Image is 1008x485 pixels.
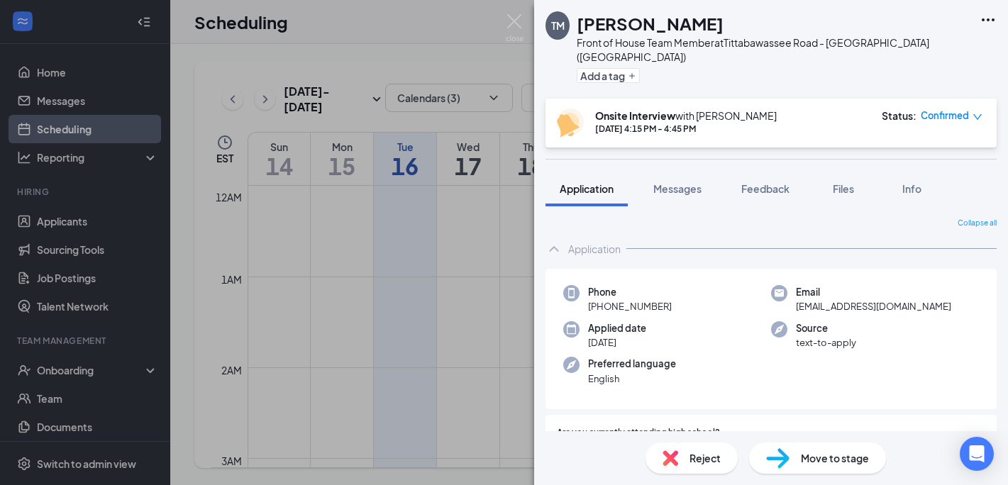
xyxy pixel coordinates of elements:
span: [PHONE_NUMBER] [588,299,672,313]
span: Move to stage [801,450,869,466]
div: [DATE] 4:15 PM - 4:45 PM [595,123,777,135]
span: Are you currently attending high school? [557,426,720,440]
span: Info [902,182,921,195]
span: [EMAIL_ADDRESS][DOMAIN_NAME] [796,299,951,313]
span: Email [796,285,951,299]
span: Applied date [588,321,646,335]
div: TM [551,18,565,33]
h1: [PERSON_NAME] [577,11,724,35]
span: Confirmed [921,108,969,123]
div: Application [568,242,621,256]
button: PlusAdd a tag [577,68,640,83]
div: Status : [882,108,916,123]
svg: Ellipses [980,11,997,28]
span: down [973,112,982,122]
span: text-to-apply [796,335,856,350]
span: Phone [588,285,672,299]
div: Front of House Team Member at Tittabawassee Road - [GEOGRAPHIC_DATA] ([GEOGRAPHIC_DATA]) [577,35,973,64]
span: Messages [653,182,702,195]
span: Feedback [741,182,790,195]
span: Preferred language [588,357,676,371]
span: Application [560,182,614,195]
svg: ChevronUp [545,240,563,257]
div: Open Intercom Messenger [960,437,994,471]
svg: Plus [628,72,636,80]
span: Files [833,182,854,195]
span: Reject [689,450,721,466]
span: Collapse all [958,218,997,229]
span: [DATE] [588,335,646,350]
span: English [588,372,676,386]
span: Source [796,321,856,335]
b: Onsite Interview [595,109,675,122]
div: with [PERSON_NAME] [595,108,777,123]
